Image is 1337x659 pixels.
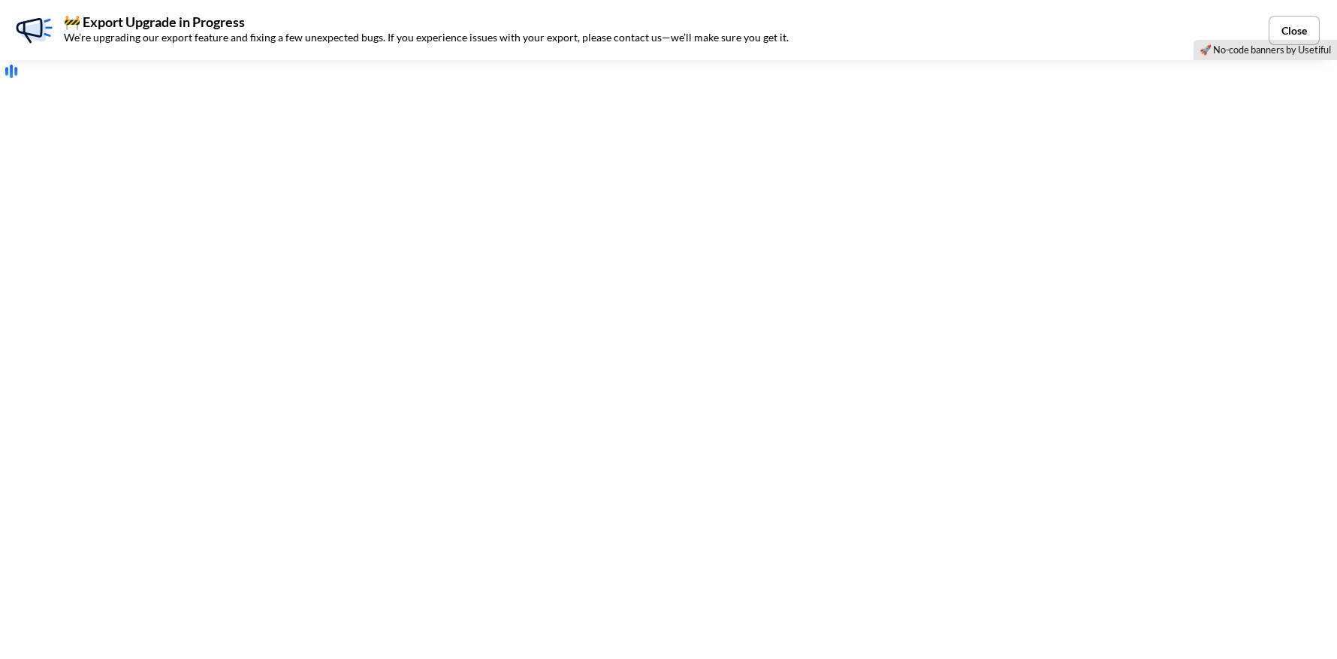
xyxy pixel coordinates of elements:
[1200,44,1331,56] a: 🚀 No-code banners by Usetiful
[64,15,789,29] p: 🚧 Export Upgrade in Progress
[11,8,56,53] img: Banner
[1269,16,1320,45] button: Close
[1176,626,1329,659] iframe: chat widget
[64,29,789,46] p: We’re upgrading our export feature and fixing a few unexpected bugs. If you experience issues wit...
